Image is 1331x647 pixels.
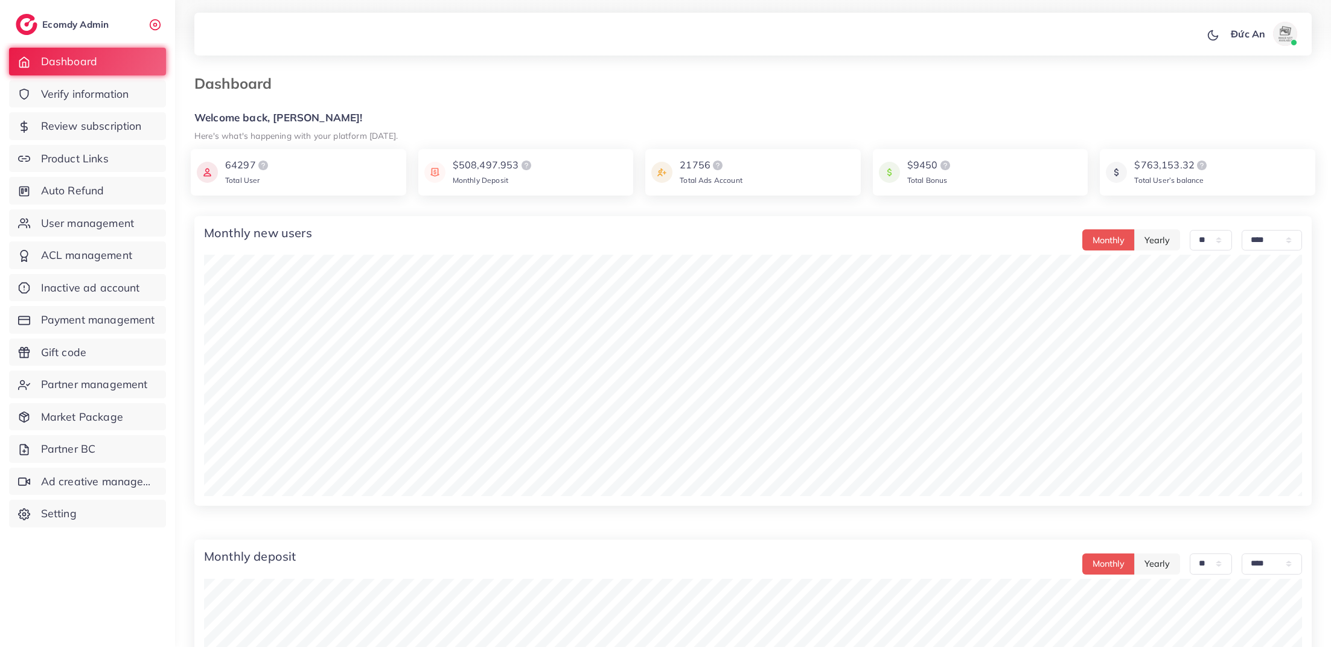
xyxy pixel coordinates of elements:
[9,306,166,334] a: Payment management
[651,158,672,186] img: icon payment
[1195,158,1209,173] img: logo
[225,176,260,185] span: Total User
[879,158,900,186] img: icon payment
[204,549,296,564] h4: Monthly deposit
[41,506,77,521] span: Setting
[9,177,166,205] a: Auto Refund
[710,158,725,173] img: logo
[41,474,157,489] span: Ad creative management
[1134,553,1180,575] button: Yearly
[16,14,112,35] a: logoEcomdy Admin
[1082,553,1135,575] button: Monthly
[41,215,134,231] span: User management
[225,158,270,173] div: 64297
[1224,22,1302,46] a: Đức Anavatar
[204,226,312,240] h4: Monthly new users
[41,409,123,425] span: Market Package
[16,14,37,35] img: logo
[42,19,112,30] h2: Ecomdy Admin
[453,176,508,185] span: Monthly Deposit
[9,403,166,431] a: Market Package
[938,158,953,173] img: logo
[194,112,1312,124] h5: Welcome back, [PERSON_NAME]!
[1273,22,1297,46] img: avatar
[680,158,742,173] div: 21756
[9,80,166,108] a: Verify information
[41,247,132,263] span: ACL management
[1106,158,1127,186] img: icon payment
[453,158,534,173] div: $508,497.953
[9,435,166,463] a: Partner BC
[9,339,166,366] a: Gift code
[41,183,104,199] span: Auto Refund
[41,86,129,102] span: Verify information
[41,312,155,328] span: Payment management
[194,130,398,141] small: Here's what's happening with your platform [DATE].
[41,345,86,360] span: Gift code
[1134,176,1204,185] span: Total User’s balance
[41,441,96,457] span: Partner BC
[41,151,109,167] span: Product Links
[424,158,445,186] img: icon payment
[1134,158,1209,173] div: $763,153.32
[9,241,166,269] a: ACL management
[9,145,166,173] a: Product Links
[680,176,742,185] span: Total Ads Account
[9,371,166,398] a: Partner management
[197,158,218,186] img: icon payment
[256,158,270,173] img: logo
[907,158,953,173] div: $9450
[41,377,148,392] span: Partner management
[907,176,948,185] span: Total Bonus
[9,500,166,527] a: Setting
[519,158,534,173] img: logo
[1231,27,1265,41] p: Đức An
[194,75,281,92] h3: Dashboard
[41,118,142,134] span: Review subscription
[1134,229,1180,250] button: Yearly
[9,48,166,75] a: Dashboard
[41,280,140,296] span: Inactive ad account
[9,112,166,140] a: Review subscription
[41,54,97,69] span: Dashboard
[9,274,166,302] a: Inactive ad account
[9,468,166,496] a: Ad creative management
[1082,229,1135,250] button: Monthly
[9,209,166,237] a: User management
